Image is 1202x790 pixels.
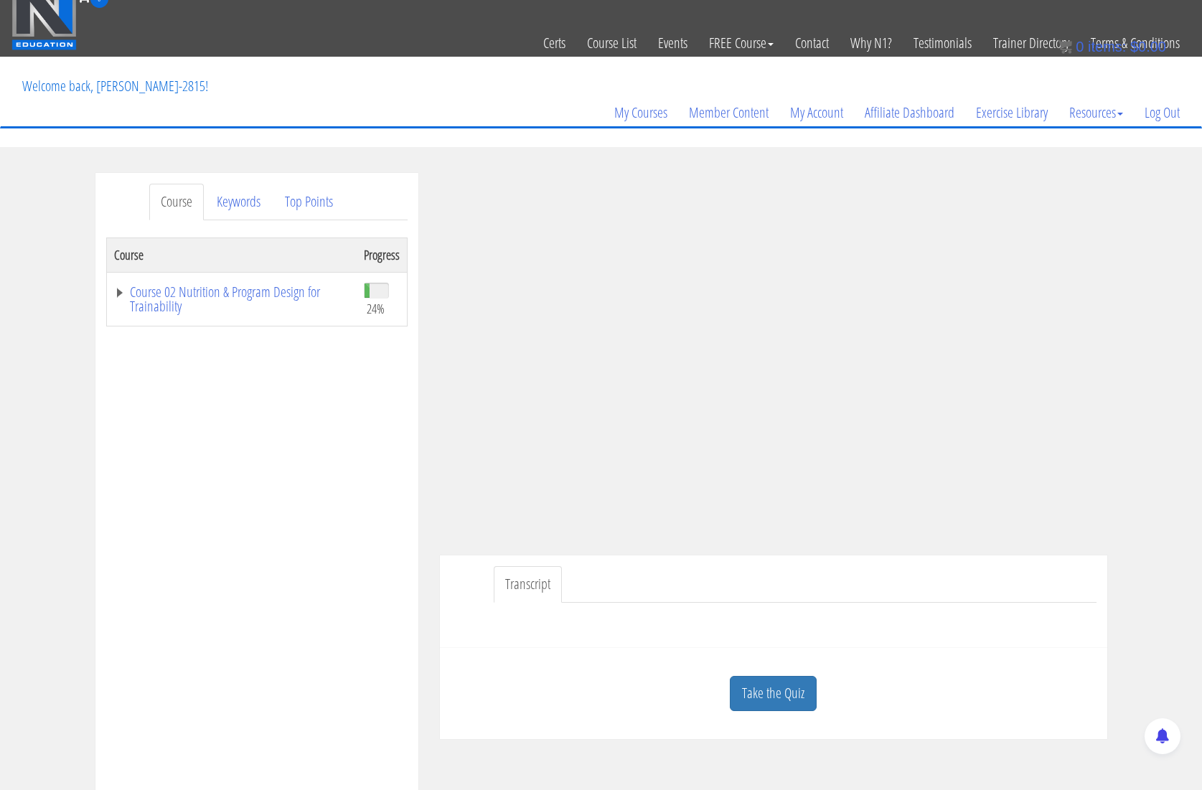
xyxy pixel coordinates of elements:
a: My Courses [604,78,678,147]
th: Course [106,238,357,272]
span: $ [1130,39,1138,55]
a: Resources [1058,78,1134,147]
img: icon11.png [1058,39,1072,54]
a: Trainer Directory [982,8,1080,78]
a: Affiliate Dashboard [854,78,965,147]
span: 24% [367,301,385,316]
a: Testimonials [903,8,982,78]
a: Member Content [678,78,779,147]
p: Welcome back, [PERSON_NAME]-2815! [11,57,219,115]
a: My Account [779,78,854,147]
span: 0 [1076,39,1084,55]
a: Take the Quiz [730,676,817,711]
a: Certs [532,8,576,78]
a: Terms & Conditions [1080,8,1191,78]
a: 0 items: $0.00 [1058,39,1166,55]
span: items: [1088,39,1126,55]
a: Exercise Library [965,78,1058,147]
a: Course 02 Nutrition & Program Design for Trainability [114,285,349,314]
bdi: 0.00 [1130,39,1166,55]
a: Log Out [1134,78,1191,147]
a: Contact [784,8,840,78]
a: Transcript [494,566,562,603]
th: Progress [357,238,408,272]
a: Course List [576,8,647,78]
a: Keywords [205,184,272,220]
a: Top Points [273,184,344,220]
a: Why N1? [840,8,903,78]
a: Course [149,184,204,220]
a: Events [647,8,698,78]
a: FREE Course [698,8,784,78]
